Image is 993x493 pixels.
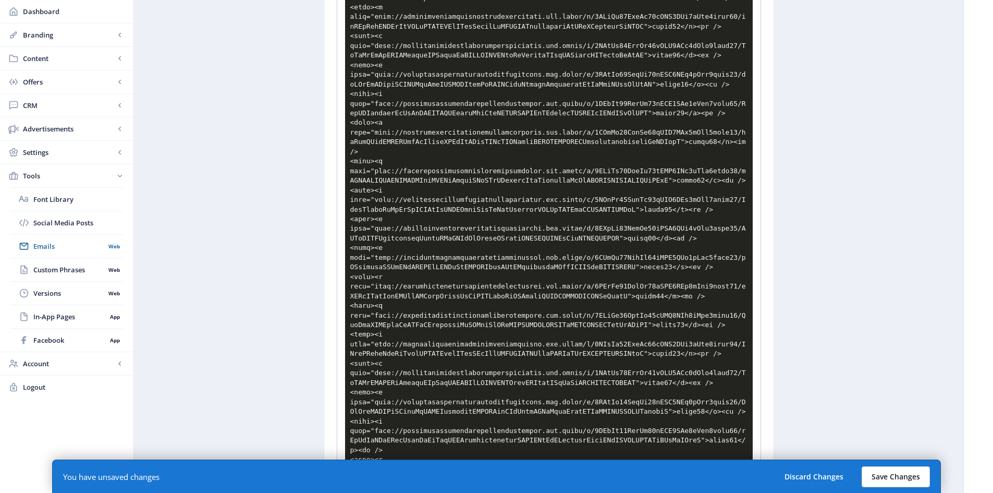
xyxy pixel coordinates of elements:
[23,77,115,87] span: Offers
[33,288,105,298] span: Versions
[775,466,853,487] button: Discard Changes
[23,53,115,64] span: Content
[23,382,125,392] span: Logout
[33,194,123,205] span: Font Library
[23,6,125,17] span: Dashboard
[33,218,123,228] span: Social Media Posts
[10,305,123,328] a: In-App PagesApp
[63,472,160,482] div: You have unsaved changes
[105,264,123,275] nb-badge: Web
[105,288,123,298] nb-badge: Web
[106,311,123,322] nb-badge: App
[23,147,115,158] span: Settings
[33,264,105,275] span: Custom Phrases
[10,188,123,211] a: Font Library
[23,358,115,369] span: Account
[23,171,115,181] span: Tools
[105,241,123,251] nb-badge: Web
[33,241,105,251] span: Emails
[23,30,115,40] span: Branding
[10,282,123,305] a: VersionsWeb
[10,258,123,281] a: Custom PhrasesWeb
[23,100,115,111] span: CRM
[33,335,106,345] span: Facebook
[10,329,123,352] a: FacebookApp
[10,235,123,258] a: EmailsWeb
[33,311,106,322] span: In-App Pages
[10,211,123,234] a: Social Media Posts
[106,335,123,345] nb-badge: App
[862,466,930,487] button: Save Changes
[23,124,115,134] span: Advertisements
